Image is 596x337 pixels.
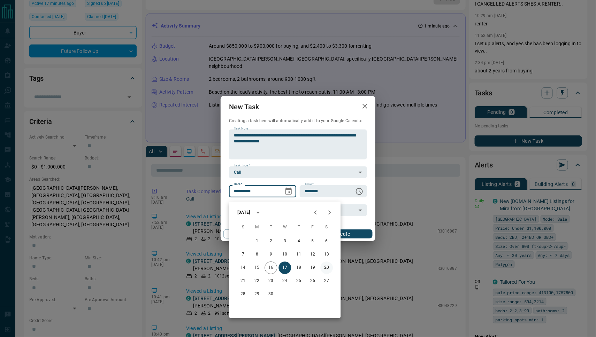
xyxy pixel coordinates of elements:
[237,288,250,301] button: 28
[321,262,333,274] button: 20
[229,118,367,124] p: Creating a task here will automatically add it to your Google Calendar.
[251,235,263,248] button: 1
[321,275,333,288] button: 27
[309,206,323,220] button: Previous month
[321,249,333,261] button: 13
[282,185,296,198] button: Choose date, selected date is Sep 17, 2025
[279,249,291,261] button: 10
[307,221,319,235] span: Friday
[321,235,333,248] button: 6
[293,275,305,288] button: 25
[252,207,264,219] button: calendar view is open, switch to year view
[313,229,373,238] button: Create
[265,235,277,248] button: 2
[234,201,267,206] label: Google Calendar Alert
[307,262,319,274] button: 19
[293,235,305,248] button: 4
[279,262,291,274] button: 17
[251,249,263,261] button: 8
[234,126,248,131] label: Task Note
[265,288,277,301] button: 30
[265,262,277,274] button: 16
[293,249,305,261] button: 11
[237,249,250,261] button: 7
[265,221,277,235] span: Tuesday
[251,262,263,274] button: 15
[279,221,291,235] span: Wednesday
[251,275,263,288] button: 22
[307,275,319,288] button: 26
[238,210,250,216] div: [DATE]
[352,185,366,198] button: Choose time, selected time is 6:00 AM
[229,166,367,178] div: Call
[234,163,250,168] label: Task Type
[237,262,250,274] button: 14
[265,275,277,288] button: 23
[251,221,263,235] span: Monday
[321,221,333,235] span: Saturday
[279,275,291,288] button: 24
[293,262,305,274] button: 18
[305,182,314,187] label: Time
[221,96,267,118] h2: New Task
[293,221,305,235] span: Thursday
[251,288,263,301] button: 29
[237,275,250,288] button: 21
[279,235,291,248] button: 3
[265,249,277,261] button: 9
[307,235,319,248] button: 5
[323,206,337,220] button: Next month
[237,221,250,235] span: Sunday
[234,182,243,187] label: Date
[223,229,283,238] button: Cancel
[307,249,319,261] button: 12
